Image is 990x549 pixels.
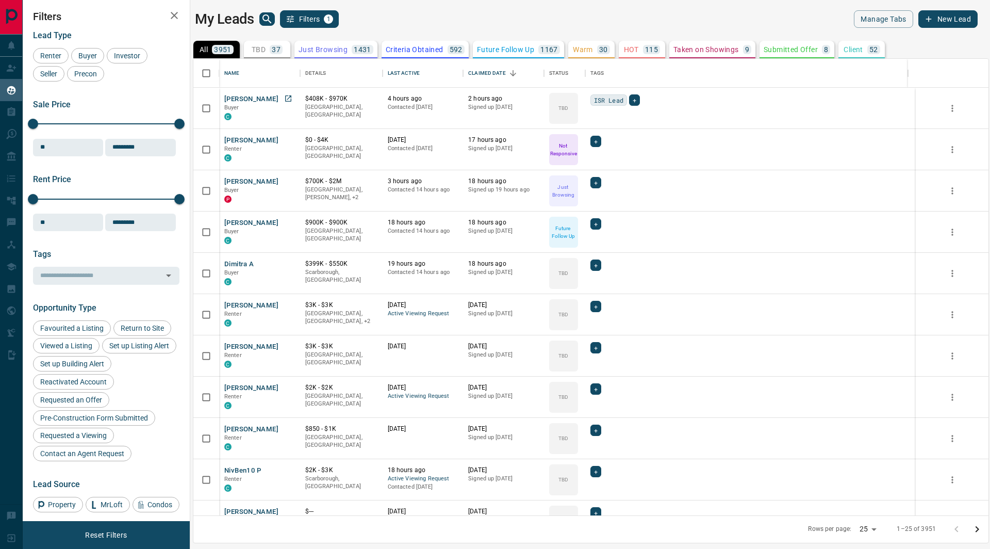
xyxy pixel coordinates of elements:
div: Set up Listing Alert [102,338,176,353]
p: Signed up [DATE] [468,433,539,442]
p: [DATE] [388,136,458,144]
div: condos.ca [224,443,232,450]
p: [DATE] [388,301,458,310]
p: 115 [645,46,658,53]
a: Open in New Tab [282,92,295,105]
p: 18 hours ago [468,260,539,268]
div: Set up Building Alert [33,356,111,372]
p: [DATE] [468,301,539,310]
p: Signed up [DATE] [468,144,539,153]
span: Investor [110,52,144,60]
p: Scarborough, [GEOGRAPHIC_DATA] [305,268,377,284]
span: Rent Price [33,174,71,184]
p: TBD [558,311,568,318]
span: Renter [224,476,242,482]
div: Pre-Construction Form Submitted [33,410,155,426]
p: Scarborough, [GEOGRAPHIC_DATA] [305,475,377,491]
span: + [594,136,598,147]
button: [PERSON_NAME] [224,94,278,104]
div: + [590,301,601,312]
div: Requested an Offer [33,392,109,408]
button: more [945,101,960,116]
div: Favourited a Listing [33,320,111,336]
p: TBD [558,104,568,112]
p: Signed up [DATE] [468,268,539,277]
div: condos.ca [224,237,232,244]
div: Details [300,59,383,88]
button: NivBen10 P [224,466,261,476]
p: Warm [573,46,593,53]
p: Just Browsing [299,46,348,53]
p: Contacted [DATE] [388,103,458,111]
p: [GEOGRAPHIC_DATA], [GEOGRAPHIC_DATA] [305,227,377,243]
p: [DATE] [388,342,458,351]
button: Reset Filters [78,526,134,544]
button: [PERSON_NAME] [224,425,278,434]
h1: My Leads [195,11,254,27]
p: Contacted 14 hours ago [388,186,458,194]
div: Claimed Date [468,59,506,88]
p: 18 hours ago [388,218,458,227]
span: ISR Lead [594,95,623,105]
p: Signed up [DATE] [468,227,539,235]
p: 1167 [540,46,558,53]
div: Tags [590,59,604,88]
p: 1431 [354,46,371,53]
p: Signed up [DATE] [468,475,539,483]
span: Property [44,500,79,509]
span: + [633,95,636,105]
span: + [594,384,598,394]
p: $408K - $970K [305,94,377,103]
span: Active Viewing Request [388,475,458,483]
p: [GEOGRAPHIC_DATA], [GEOGRAPHIC_DATA] [305,433,377,449]
span: Renter [224,434,242,441]
div: + [629,94,640,106]
div: Reactivated Account [33,374,114,390]
div: MrLoft [86,497,130,512]
span: Buyer [224,187,239,193]
button: more [945,142,960,157]
span: Buyer [224,104,239,111]
p: 4 hours ago [388,94,458,103]
p: Future Follow Up [477,46,534,53]
div: Return to Site [113,320,171,336]
p: 52 [869,46,878,53]
p: 18 hours ago [388,466,458,475]
p: 9 [745,46,749,53]
div: Status [549,59,569,88]
p: [DATE] [468,383,539,392]
div: condos.ca [224,361,232,368]
p: $700K - $2M [305,177,377,186]
button: more [945,224,960,240]
div: Status [544,59,585,88]
p: [GEOGRAPHIC_DATA], [GEOGRAPHIC_DATA] [305,351,377,367]
p: Future Follow Up [550,224,577,240]
span: + [594,177,598,188]
p: [DATE] [468,425,539,433]
div: + [590,260,601,271]
button: more [945,266,960,281]
p: TBD [558,476,568,483]
p: TBD [252,46,266,53]
span: Tags [33,249,51,259]
button: [PERSON_NAME] [224,136,278,146]
button: Sort [506,66,520,80]
p: [DATE] [388,507,458,516]
div: Name [219,59,300,88]
span: Reactivated Account [37,378,110,386]
button: more [945,390,960,405]
p: 8 [824,46,828,53]
p: Signed up 19 hours ago [468,186,539,194]
button: [PERSON_NAME] [224,218,278,228]
button: [PERSON_NAME] [224,383,278,393]
button: more [945,348,960,364]
div: Seller [33,66,64,82]
p: Contacted 14 hours ago [388,268,458,277]
p: Taken on Showings [673,46,739,53]
p: 3951 [214,46,232,53]
span: Return to Site [117,324,168,332]
p: [GEOGRAPHIC_DATA], [GEOGRAPHIC_DATA] [305,103,377,119]
span: + [594,343,598,353]
button: Filters1 [280,10,339,28]
p: TBD [558,352,568,360]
